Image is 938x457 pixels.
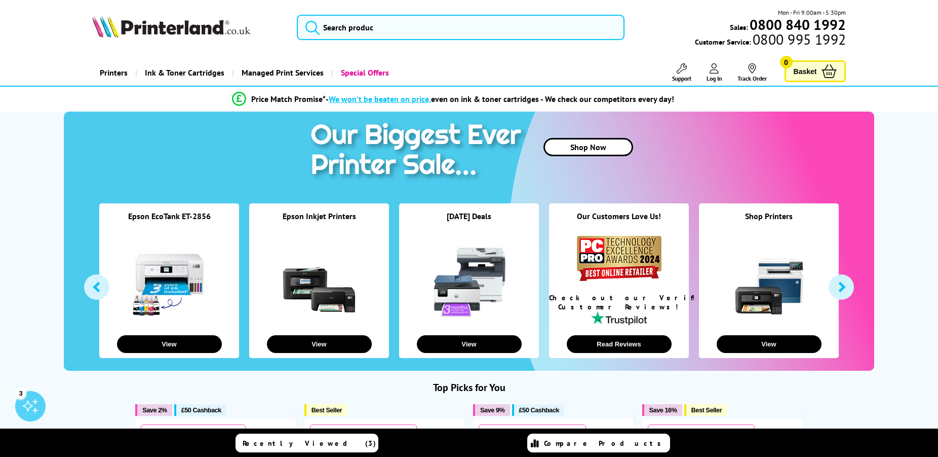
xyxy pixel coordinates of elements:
[329,94,431,104] span: We won’t be beaten on price,
[331,60,397,86] a: Special Offers
[672,63,691,82] a: Support
[755,427,797,447] div: 15 In Stock
[267,335,372,353] button: View
[473,404,510,416] button: Save 9%
[730,22,748,32] span: Sales:
[717,335,822,353] button: View
[135,60,232,86] a: Ink & Toner Cartridges
[145,60,224,86] span: Ink & Toner Cartridges
[527,434,670,452] a: Compare Products
[128,211,211,221] a: Epson EcoTank ET-2856
[417,427,459,447] div: 16 In Stock
[707,75,722,82] span: Log In
[310,425,417,449] div: Low Running Costs
[649,406,677,414] span: Save 16%
[480,406,504,414] span: Save 9%
[699,211,839,234] div: Shop Printers
[707,63,722,82] a: Log In
[695,34,846,47] span: Customer Service:
[519,406,559,414] span: £50 Cashback
[549,293,689,311] div: Check out our Verified Customer Reviews!
[780,56,793,68] span: 0
[181,406,221,414] span: £50 Cashback
[283,211,356,221] a: Epson Inkjet Printers
[399,211,539,234] div: [DATE] Deals
[642,404,682,416] button: Save 16%
[297,15,624,40] input: Search produc
[794,64,817,78] span: Basket
[326,94,674,104] div: - even on ink & toner cartridges - We check our competitors every day!
[142,406,167,414] span: Save 2%
[236,434,378,452] a: Recently Viewed (3)
[15,388,26,399] div: 3
[648,425,755,449] div: Low Running Costs
[544,439,667,448] span: Compare Products
[512,404,564,416] button: £50 Cashback
[174,404,226,416] button: £50 Cashback
[785,60,846,82] a: Basket 0
[232,60,331,86] a: Managed Print Services
[135,404,172,416] button: Save 2%
[246,427,290,447] div: 99+ In Stock
[417,335,522,353] button: View
[778,8,846,17] span: Mon - Fri 9:00am - 5:30pm
[691,406,722,414] span: Best Seller
[92,15,250,38] img: Printerland Logo
[751,34,846,44] span: 0800 995 1992
[251,94,326,104] span: Price Match Promise*
[69,90,837,108] li: modal_Promise
[243,439,376,448] span: Recently Viewed (3)
[92,15,285,40] a: Printerland Logo
[141,425,246,449] div: Low Running Costs
[305,112,531,191] img: printer sale
[750,15,846,34] b: 0800 840 1992
[737,63,767,82] a: Track Order
[304,404,347,416] button: Best Seller
[92,60,135,86] a: Printers
[684,404,727,416] button: Best Seller
[479,425,586,449] div: Low Running Costs
[586,427,629,447] div: 15 In Stock
[543,138,633,156] a: Shop Now
[672,75,691,82] span: Support
[117,335,222,353] button: View
[549,211,689,234] div: Our Customers Love Us!
[748,20,846,29] a: 0800 840 1992
[567,335,672,353] button: Read Reviews
[311,406,342,414] span: Best Seller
